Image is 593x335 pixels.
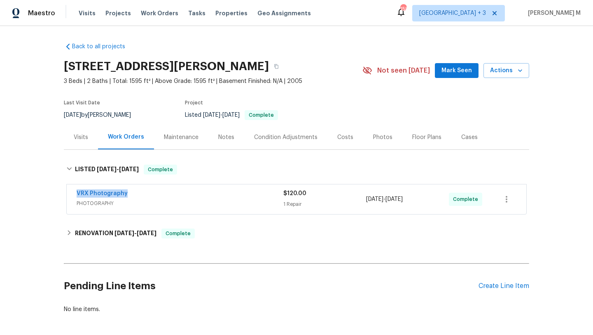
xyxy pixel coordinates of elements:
span: [GEOGRAPHIC_DATA] + 3 [419,9,486,17]
h2: Pending Line Items [64,267,479,305]
div: Work Orders [108,133,144,141]
span: [PERSON_NAME] M [525,9,581,17]
span: Work Orders [141,9,178,17]
span: Complete [162,229,194,238]
span: Complete [245,113,277,118]
a: Back to all projects [64,42,143,51]
span: Not seen [DATE] [377,66,430,75]
span: Maestro [28,9,55,17]
div: by [PERSON_NAME] [64,110,141,120]
span: PHOTOGRAPHY [77,199,283,208]
h2: [STREET_ADDRESS][PERSON_NAME] [64,62,269,71]
div: Notes [218,133,234,142]
span: Geo Assignments [257,9,311,17]
span: [DATE] [137,230,156,236]
span: Visits [79,9,96,17]
span: [DATE] [203,112,220,118]
div: Photos [373,133,392,142]
div: Maintenance [164,133,198,142]
div: 1 Repair [283,200,366,208]
span: Listed [185,112,278,118]
div: Create Line Item [479,282,529,290]
button: Copy Address [269,59,284,74]
span: Complete [453,195,481,203]
div: Cases [461,133,478,142]
span: [DATE] [366,196,383,202]
span: [DATE] [114,230,134,236]
div: 158 [400,5,406,13]
span: Complete [145,165,176,174]
span: [DATE] [385,196,403,202]
span: Tasks [188,10,205,16]
div: RENOVATION [DATE]-[DATE]Complete [64,224,529,243]
span: Project [185,100,203,105]
button: Actions [483,63,529,78]
span: - [203,112,240,118]
span: - [114,230,156,236]
span: Projects [105,9,131,17]
div: LISTED [DATE]-[DATE]Complete [64,156,529,183]
button: Mark Seen [435,63,479,78]
h6: RENOVATION [75,229,156,238]
span: Properties [215,9,247,17]
div: Costs [337,133,353,142]
span: 3 Beds | 2 Baths | Total: 1595 ft² | Above Grade: 1595 ft² | Basement Finished: N/A | 2005 [64,77,362,85]
div: No line items. [64,305,529,314]
span: [DATE] [97,166,117,172]
span: - [97,166,139,172]
a: VRX Photography [77,191,128,196]
div: Visits [74,133,88,142]
div: Floor Plans [412,133,441,142]
h6: LISTED [75,165,139,175]
span: Last Visit Date [64,100,100,105]
span: $120.00 [283,191,306,196]
span: [DATE] [64,112,81,118]
span: [DATE] [222,112,240,118]
span: - [366,195,403,203]
span: [DATE] [119,166,139,172]
span: Actions [490,66,523,76]
div: Condition Adjustments [254,133,318,142]
span: Mark Seen [441,66,472,76]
